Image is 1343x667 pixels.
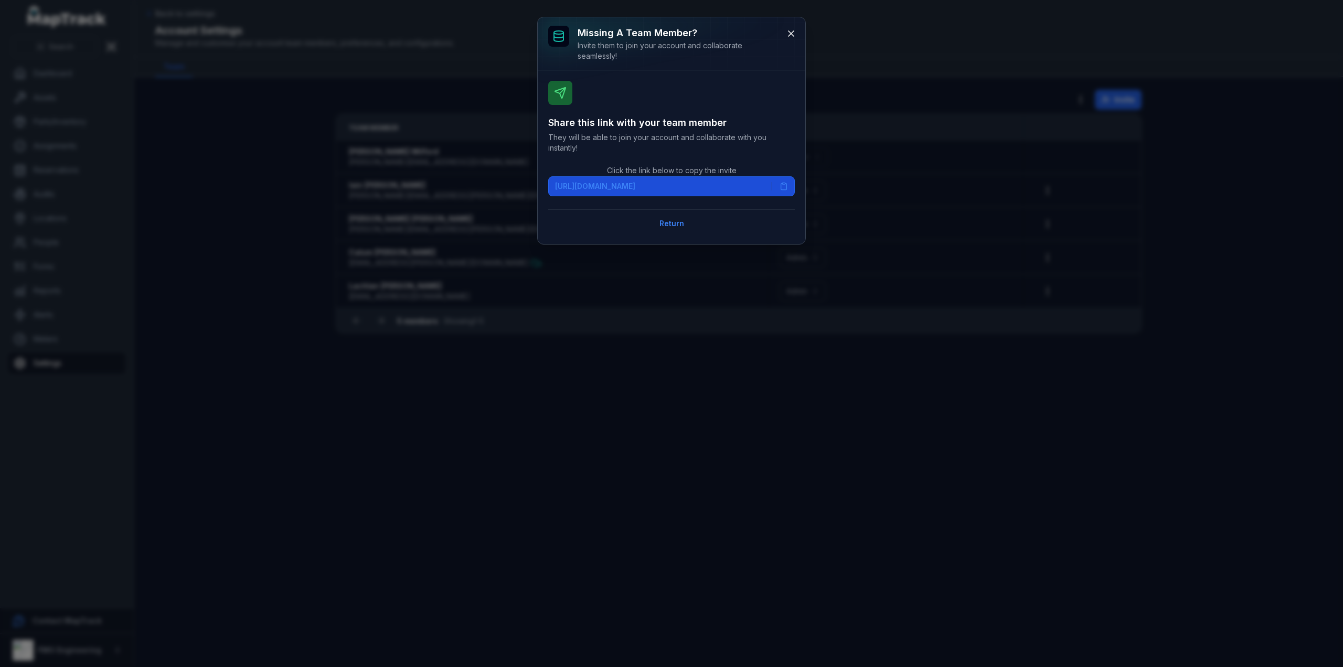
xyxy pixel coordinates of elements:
[555,181,635,192] span: [URL][DOMAIN_NAME]
[548,176,795,196] button: [URL][DOMAIN_NAME]
[607,166,737,175] span: Click the link below to copy the invite
[653,214,691,234] button: Return
[578,40,778,61] div: Invite them to join your account and collaborate seamlessly!
[548,115,795,130] h3: Share this link with your team member
[578,26,778,40] h3: Missing a team member?
[548,132,795,153] span: They will be able to join your account and collaborate with you instantly!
